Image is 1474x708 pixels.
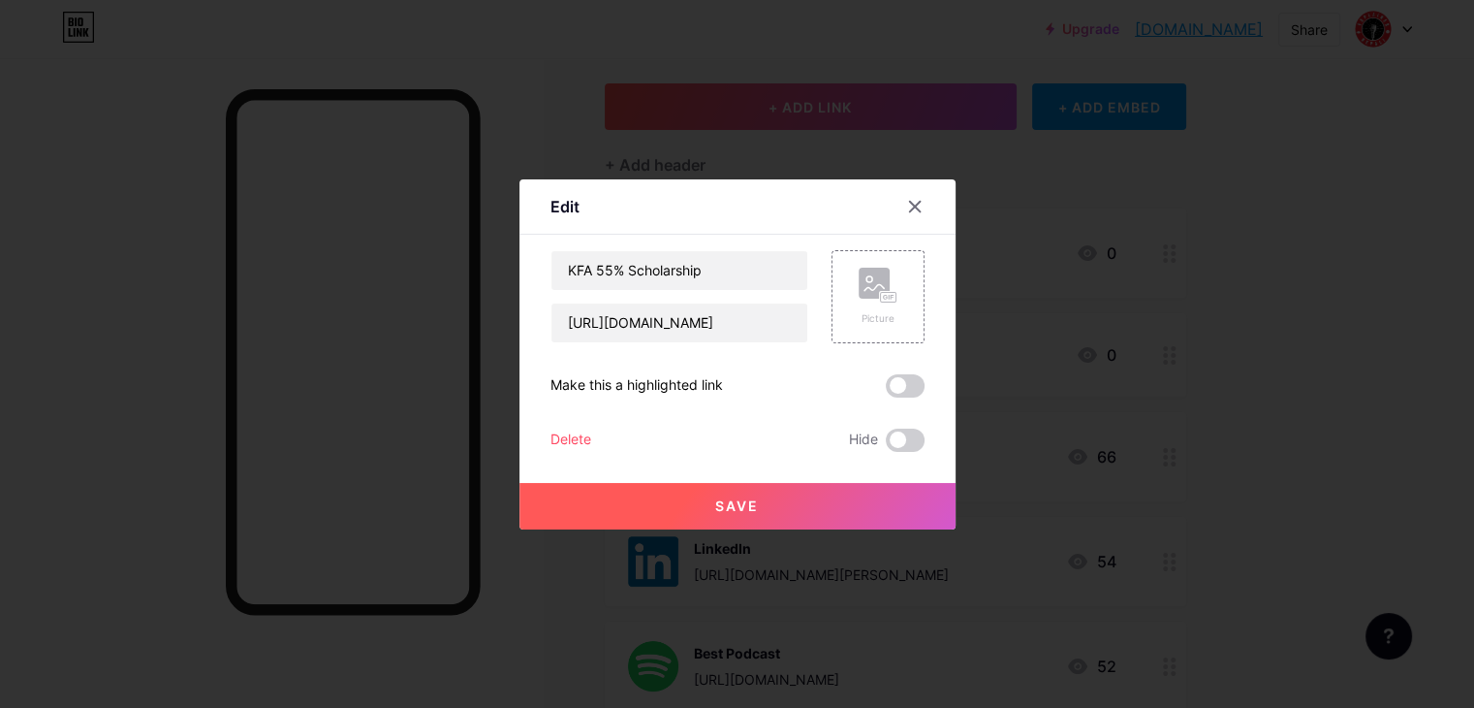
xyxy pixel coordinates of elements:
span: Hide [849,429,878,452]
div: Make this a highlighted link [550,374,723,398]
input: Title [551,251,807,290]
div: Edit [550,195,580,218]
input: URL [551,304,807,342]
span: Save [715,498,759,514]
button: Save [519,483,956,530]
div: Picture [859,311,897,326]
div: Delete [550,429,591,452]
